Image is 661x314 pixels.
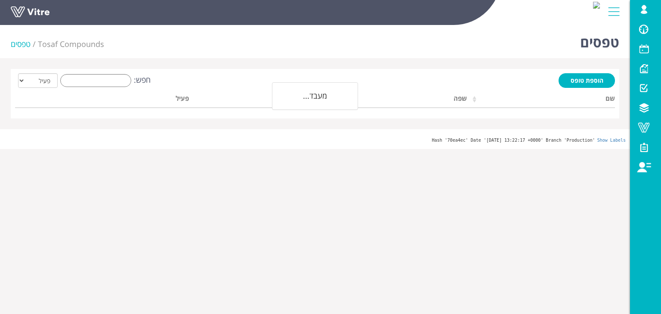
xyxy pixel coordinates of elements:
th: שפה [339,92,470,108]
th: שם [470,92,615,108]
li: טפסים [11,39,38,50]
a: Show Labels [597,138,626,143]
input: חפש: [60,74,131,87]
label: חפש: [58,74,151,87]
span: 331 [38,39,104,49]
th: חברה [192,92,339,108]
th: פעיל [60,92,192,108]
span: Hash '70ea4ec' Date '[DATE] 13:22:17 +0000' Branch 'Production' [432,138,595,143]
span: הוספת טופס [571,76,603,84]
img: 213400ce-9a7b-4ad3-be5b-f47b1f4be68a.png [593,2,600,9]
div: מעבד... [272,82,358,110]
h1: טפסים [580,22,619,58]
a: הוספת טופס [559,73,615,88]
